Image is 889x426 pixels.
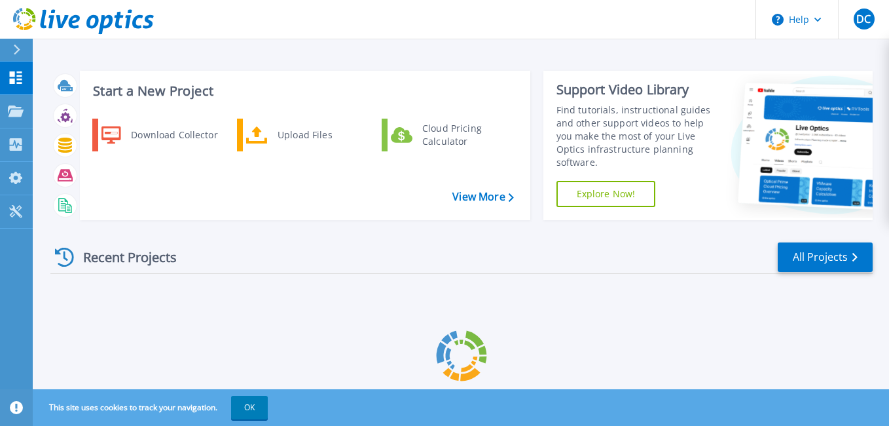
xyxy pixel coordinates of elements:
a: Upload Files [237,119,371,151]
span: DC [856,14,871,24]
button: OK [231,396,268,419]
a: Download Collector [92,119,227,151]
div: Upload Files [271,122,368,148]
a: View More [452,191,513,203]
div: Find tutorials, instructional guides and other support videos to help you make the most of your L... [556,104,720,169]
span: This site uses cookies to track your navigation. [36,396,268,419]
a: Cloud Pricing Calculator [382,119,516,151]
div: Support Video Library [556,81,720,98]
div: Download Collector [124,122,223,148]
h3: Start a New Project [93,84,513,98]
div: Recent Projects [50,241,194,273]
div: Cloud Pricing Calculator [416,122,513,148]
a: Explore Now! [556,181,656,207]
a: All Projects [778,242,873,272]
